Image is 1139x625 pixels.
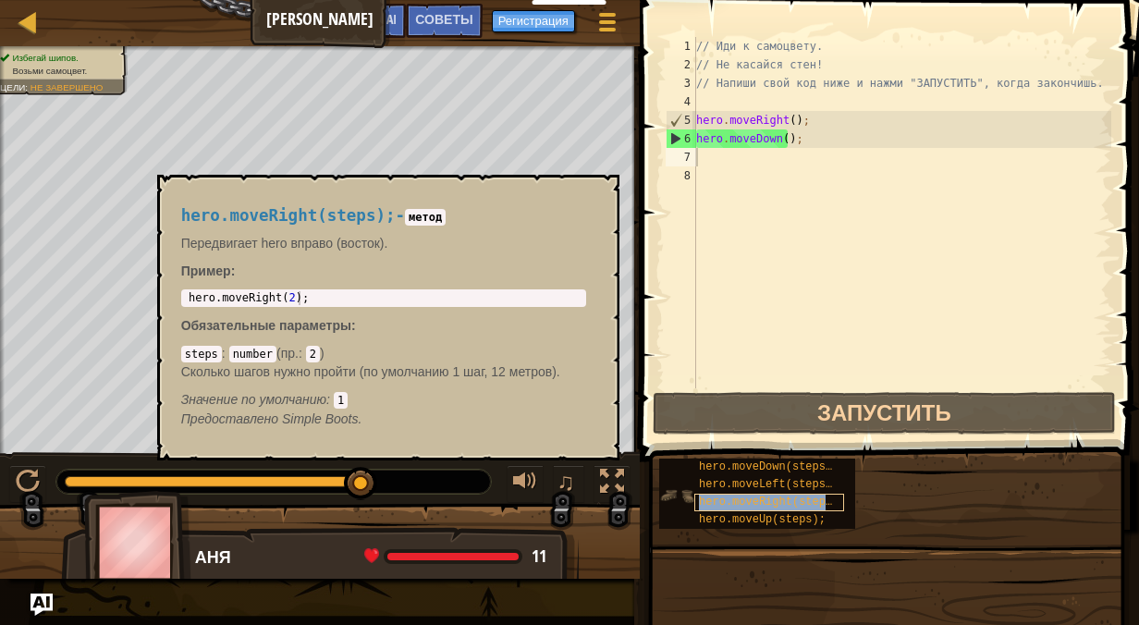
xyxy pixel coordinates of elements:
span: hero.moveLeft(steps); [699,478,839,491]
span: Возьми самоцвет. [12,66,87,76]
span: ♫ [557,468,575,496]
button: Ask AI [356,4,406,38]
code: метод [405,209,446,226]
div: 1 [666,37,696,55]
span: пр. [281,346,299,361]
span: : [351,318,356,333]
span: Значение по умолчанию [181,392,326,407]
span: : [326,392,334,407]
em: Simple Boots. [181,411,362,426]
code: steps [181,346,222,362]
span: Пример [181,263,231,278]
span: 11 [532,545,546,568]
span: Не завершено [31,82,104,92]
img: portrait.png [659,478,694,513]
span: hero.moveRight(steps); [699,496,845,509]
button: Переключить полноэкранный режим [594,465,631,503]
strong: : [181,263,236,278]
div: 3 [666,74,696,92]
span: Избегай шипов. [12,53,78,63]
span: Ask AI [365,10,397,28]
div: Аня [195,545,560,570]
p: Сколько шагов нужно пройти (по умолчанию 1 шаг, 12 метров). [181,362,586,381]
button: Ask AI [31,594,53,616]
div: 2 [666,55,696,74]
div: 7 [666,148,696,166]
span: : [299,346,306,361]
button: ♫ [553,465,584,503]
button: Регистрация [492,10,575,32]
code: number [229,346,276,362]
span: Советы [415,10,472,28]
button: Регулировать громкость [507,465,544,503]
div: 4 [666,92,696,111]
span: hero.moveUp(steps); [699,513,826,526]
div: health: 11 / 11 [364,548,546,565]
p: Передвигает hero вправо (восток). [181,234,586,252]
code: 2 [306,346,320,362]
button: Ctrl + P: Play [9,465,46,503]
span: : [222,346,229,361]
span: Предоставлено [181,411,282,426]
img: thang_avatar_frame.png [84,491,191,594]
div: 8 [666,166,696,185]
span: hero.moveRight(steps); [181,206,396,225]
button: Показать меню игры [584,4,631,47]
span: : [25,82,30,92]
h4: - [181,207,586,225]
div: 5 [667,111,696,129]
button: Запустить [653,392,1116,435]
span: Обязательные параметры [181,318,351,333]
div: 6 [667,129,696,148]
code: 1 [334,392,348,409]
span: hero.moveDown(steps); [699,460,839,473]
div: ( ) [181,344,586,409]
